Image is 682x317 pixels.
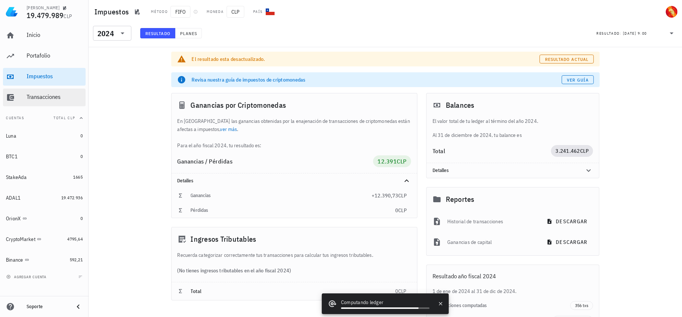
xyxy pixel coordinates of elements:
div: Transacciones [27,93,83,100]
div: Total [433,148,551,154]
div: Resultado año fiscal 2024 [427,265,599,287]
button: Planes [175,28,202,38]
span: 1665 [73,174,83,180]
span: 356 txs [575,302,588,310]
p: El valor total de tu ledger al término del año 2024. [433,117,593,125]
div: Detalles [433,168,576,173]
button: Resultado [140,28,175,38]
div: Reportes [427,187,599,211]
div: Historial de transacciones [447,213,536,230]
span: agregar cuenta [8,275,46,279]
div: 1 de ene de 2024 al 31 de dic de 2024. [427,287,599,295]
div: Detalles [427,163,599,178]
div: ADAL1 [6,195,21,201]
div: Inicio [27,31,83,38]
a: BTC1 0 [3,148,86,165]
span: 19.472.936 [61,195,83,200]
div: Luna [6,133,16,139]
span: CLP [397,158,407,165]
span: CLP [398,288,407,294]
div: En [GEOGRAPHIC_DATA] las ganancias obtenidas por la enajenación de transacciones de criptomonedas... [172,117,417,149]
a: ADAL1 19.472.936 [3,189,86,207]
div: Moneda [207,9,224,15]
span: 592,21 [70,257,83,262]
span: CLP [398,192,407,199]
div: avatar [666,6,678,18]
div: 2024 [93,26,131,41]
span: 19.479.989 [27,10,64,20]
a: Impuestos [3,68,86,86]
div: Pérdidas [191,207,395,213]
span: Ver guía [566,77,589,83]
div: Portafolio [27,52,83,59]
img: LedgiFi [6,6,18,18]
div: BTC1 [6,154,18,160]
div: OrionX [6,216,21,222]
div: Ganancias de capital [447,234,536,250]
div: Impuestos [27,73,83,80]
a: Transacciones [3,89,86,106]
div: Ganancias [191,193,372,199]
div: Ganancias por Criptomonedas [172,93,417,117]
span: Total CLP [54,116,75,120]
span: CLP [398,207,407,214]
h1: Impuestos [94,6,132,18]
a: OrionX 0 [3,210,86,227]
button: Resultado actual [540,55,593,63]
div: CryptoMarket [6,236,35,242]
div: CL-icon [266,7,275,16]
span: Resultado [145,31,170,36]
span: descargar [548,239,587,245]
span: FIFO [170,6,190,18]
a: Inicio [3,27,86,44]
span: CLP [580,148,589,154]
div: Al 31 de diciembre de 2024, tu balance es [427,117,599,139]
div: Computando ledger [341,299,430,307]
div: Detalles [178,178,393,184]
a: Luna 0 [3,127,86,145]
span: CLP [227,6,244,18]
a: Portafolio [3,47,86,65]
div: [DATE] 9:00 [623,30,647,37]
span: +12.390,73 [372,192,398,199]
span: 0 [80,154,83,159]
div: Soporte [27,304,68,310]
button: descargar [542,235,593,249]
div: Revisa nuestra guía de impuestos de criptomonedas [192,76,562,83]
span: CLP [64,13,72,20]
span: descargar [548,218,587,225]
div: Resultado:[DATE] 9:00 [592,26,681,40]
button: descargar [542,215,593,228]
div: Binance [6,257,23,263]
span: 0 [395,207,398,214]
button: CuentasTotal CLP [3,109,86,127]
span: Ganancias / Pérdidas [178,158,233,165]
a: Binance 592,21 [3,251,86,269]
div: Transacciones computadas [433,303,571,309]
span: Planes [180,31,197,36]
div: Detalles [172,173,417,188]
span: 4795,64 [67,236,83,242]
span: 12.391 [378,158,397,165]
span: 0 [80,216,83,221]
span: Total [191,288,202,294]
div: 2024 [97,30,114,37]
div: Resultado: [596,28,623,38]
div: StakeAda [6,174,27,180]
div: Ingresos Tributables [172,227,417,251]
a: CryptoMarket 4795,64 [3,230,86,248]
span: 3.241.462 [555,148,580,154]
div: Método [151,9,168,15]
a: Ver guía [562,75,594,84]
button: agregar cuenta [4,273,50,280]
div: País [253,9,263,15]
div: [PERSON_NAME] [27,5,59,11]
span: Resultado actual [545,56,589,62]
span: 0 [80,133,83,138]
a: StakeAda 1665 [3,168,86,186]
a: ver más [220,126,237,132]
div: El resultado esta desactualizado. [192,55,540,63]
span: 0 [395,288,398,294]
div: (No tienes ingresos tributables en el año fiscal 2024) [172,259,417,282]
div: Balances [427,93,599,117]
